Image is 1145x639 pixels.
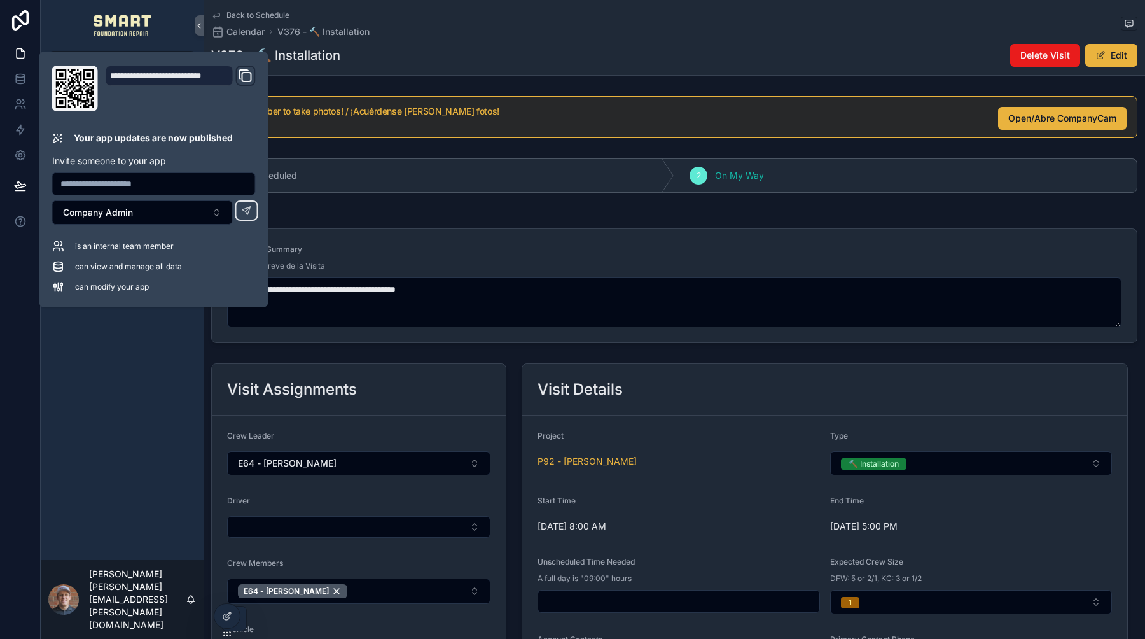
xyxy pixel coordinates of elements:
span: Driver [227,496,250,505]
span: can modify your app [75,282,149,292]
h2: Visit Assignments [227,379,357,400]
span: DFW: 5 or 2/1, KC: 3 or 1/2 [830,573,922,584]
span: is an internal team member [75,241,174,251]
span: Open/Abre CompanyCam [1008,112,1116,125]
button: Jump to...K [48,51,196,74]
h2: Visit Details [538,379,623,400]
span: Back to Schedule [226,10,289,20]
span: 2 [697,171,701,181]
span: E64 - [PERSON_NAME] [244,586,329,596]
a: Back to Schedule [211,10,289,20]
button: Open/Abre CompanyCam [998,107,1127,130]
h5: Remember to take photos! / ¡Acuérdense de tomar fotos! [237,107,988,116]
span: can view and manage all data [75,262,182,272]
a: Calendar [211,25,265,38]
span: E64 - [PERSON_NAME] [238,457,337,470]
span: Scheduled [253,169,297,182]
span: Unscheduled Time Needed [538,557,635,566]
button: Select Button [830,451,1112,475]
span: End Time [830,496,864,505]
span: [DATE] 5:00 PM [830,520,1112,533]
span: Company Admin [63,206,133,219]
p: Invite someone to your app [52,155,256,167]
button: Select Button [227,579,490,604]
span: Project [538,431,564,440]
div: 🔨 Installation [849,458,899,470]
div: Domain and Custom Link [106,66,256,111]
p: [PERSON_NAME] [PERSON_NAME][EMAIL_ADDRESS][PERSON_NAME][DOMAIN_NAME] [89,568,186,631]
a: V376 - 🔨 Installation [277,25,370,38]
span: Crew Leader [227,431,274,440]
button: Select Button [830,590,1112,614]
img: App logo [94,15,151,36]
span: Resumen Breve de la Visita [227,261,325,271]
a: P92 - [PERSON_NAME] [538,455,637,468]
button: Select Button [227,451,490,475]
h1: V376 - 🔨 Installation [211,46,340,64]
span: Calendar [226,25,265,38]
div: scrollable content [41,74,204,560]
p: Your app updates are now published [74,132,233,144]
button: Select Button [52,200,233,225]
button: Select Button [227,516,490,538]
span: A full day is "09:00" hours [538,573,632,584]
span: Type [830,431,848,440]
div: 1 [849,597,852,608]
button: Unselect 114 [238,584,347,598]
span: Expected Crew Size [830,557,903,566]
button: Edit [1085,44,1137,67]
span: Start Time [538,496,576,505]
span: Delete Visit [1020,49,1070,62]
span: Crew Members [227,558,283,568]
span: On My Way [715,169,764,182]
span: [DATE] 8:00 AM [538,520,819,533]
button: Delete Visit [1010,44,1080,67]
